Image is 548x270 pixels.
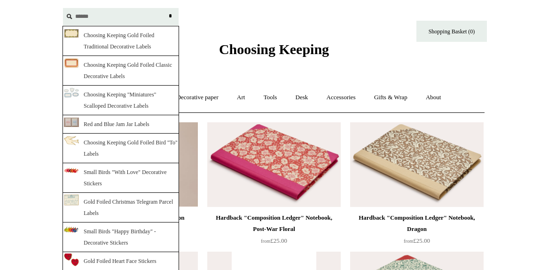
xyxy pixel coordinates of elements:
[417,85,450,110] a: About
[318,85,364,110] a: Accessories
[210,212,338,235] div: Hardback "Composition Ledger" Notebook, Post-War Floral
[255,85,286,110] a: Tools
[207,122,341,207] img: Hardback "Composition Ledger" Notebook, Post-War Floral
[64,194,79,206] img: RYwJwPczwKgki38mhTuXfILRA4HRS-A-6Y4OCFPTugw_thumb.png
[350,212,484,251] a: Hardback "Composition Ledger" Notebook, Dragon from£25.00
[64,58,79,68] img: ryvrPc-zy8qKCj_BoaaVBvAUf5Ahn9l3xLUjQ2y7IOA_thumb.png
[366,85,416,110] a: Gifts & Wrap
[207,122,341,207] a: Hardback "Composition Ledger" Notebook, Post-War Floral Hardback "Composition Ledger" Notebook, P...
[261,238,270,244] span: from
[64,118,79,127] img: Copyright_Choosing_Keeping_20180322_BS_12379_12380_thumb.jpg
[261,237,287,244] span: £25.00
[404,237,430,244] span: £25.00
[63,56,179,86] a: Choosing Keeping Gold Foiled Classic Decorative Labels
[63,86,179,115] a: Choosing Keeping "Miniatures" Scalloped Decorative Labels
[228,85,253,110] a: Art
[64,87,79,98] img: ql3PFq2axuvZbDWYj6EJmI9Cjev_QQysqc8iWAfm2KY_thumb.png
[64,226,79,232] img: cZR02QD3Hb54DjtWajMFIiGxouy5yJJBu186C8BCQXk_thumb.png
[207,212,341,251] a: Hardback "Composition Ledger" Notebook, Post-War Floral from£25.00
[63,115,179,134] a: Red and Blue Jam Jar Labels
[287,85,317,110] a: Desk
[64,29,79,38] img: Ab7ztYDFJJxRxrlgV-UJ67wWigU9y-RUK9NIjYbnDYU_thumb.png
[168,85,227,110] a: Decorative paper
[63,134,179,163] a: Choosing Keeping Gold Foiled Bird "To" Labels
[416,21,487,42] a: Shopping Basket (0)
[64,136,79,145] img: KCdiI3Ewq2vWCUpWDQ69Qfx8HevyQpVyY4CirGhgH6E_thumb.png
[350,122,484,207] a: Hardback "Composition Ledger" Notebook, Dragon Hardback "Composition Ledger" Notebook, Dragon
[63,193,179,222] a: Gold Foiled Christmas Telegram Parcel Labels
[404,238,413,244] span: from
[219,49,329,56] a: Choosing Keeping
[63,163,179,193] a: Small Birds "With Love" Decorative Stickers
[63,222,179,252] a: Small Birds "Happy Birthday" - Decorative Stickers
[352,212,481,235] div: Hardback "Composition Ledger" Notebook, Dragon
[64,253,79,266] img: KUxGt6gsBFKZyG9mWO7ePsyma5vyQLRiVDR3i5IjFuk_thumb.png
[350,122,484,207] img: Hardback "Composition Ledger" Notebook, Dragon
[63,26,179,56] a: Choosing Keeping Gold Foiled Traditional Decorative Labels
[64,167,79,174] img: NAbA9TEZPZqZvTLE6CmKQbvIpSAoc5Yv0HVjq4B2loQ_thumb.png
[219,41,329,57] span: Choosing Keeping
